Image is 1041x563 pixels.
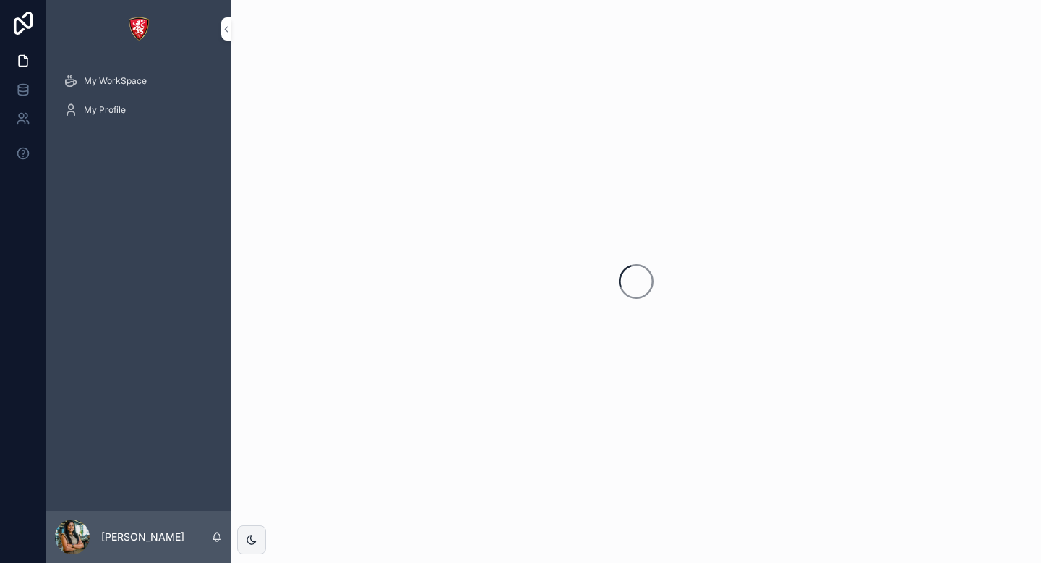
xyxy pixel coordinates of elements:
span: My WorkSpace [84,75,147,87]
img: App logo [127,17,150,41]
span: My Profile [84,104,126,116]
p: [PERSON_NAME] [101,530,184,544]
div: scrollable content [46,58,231,142]
a: My WorkSpace [55,68,223,94]
a: My Profile [55,97,223,123]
